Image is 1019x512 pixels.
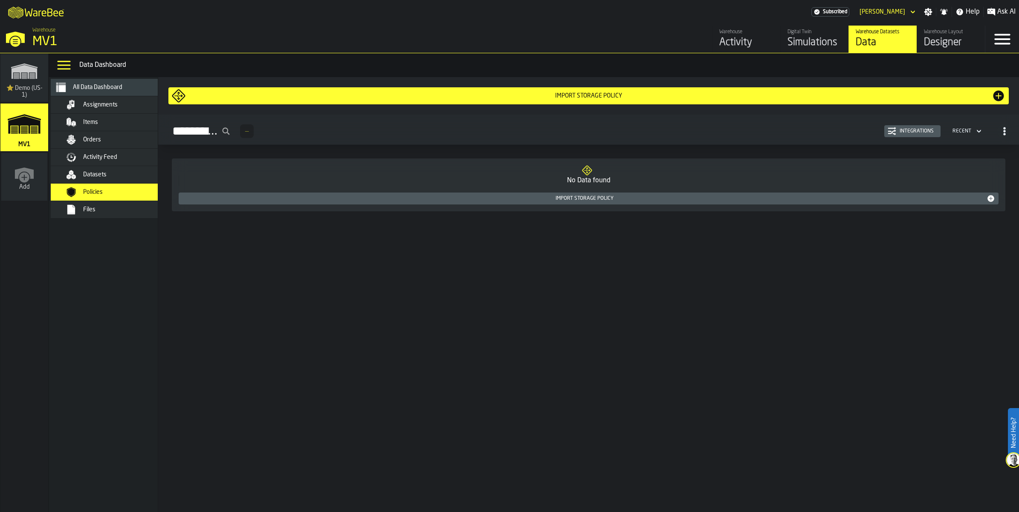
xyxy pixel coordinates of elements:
a: link-to-/wh/i/3ccf57d1-1e0c-4a81-a3bb-c2011c5f0d50/designer [917,26,985,53]
span: All Data Dashboard [73,84,122,91]
div: Import Storage Policy [185,92,992,99]
a: link-to-/wh/i/3ccf57d1-1e0c-4a81-a3bb-c2011c5f0d50/data [848,26,917,53]
div: Integrations [896,128,937,134]
span: Assignments [83,101,118,108]
span: Datasets [83,171,107,178]
a: link-to-/wh/i/3ccf57d1-1e0c-4a81-a3bb-c2011c5f0d50/feed/ [712,26,780,53]
div: DropdownMenuValue-4 [952,128,971,134]
li: menu All Data Dashboard [51,79,170,96]
div: DropdownMenuValue-4 [949,126,983,136]
div: Menu Subscription [811,7,849,17]
span: Help [966,7,980,17]
span: Items [83,119,98,126]
li: menu Items [51,114,170,131]
label: button-toggle-Data Menu [52,57,76,74]
label: button-toggle-Help [952,7,983,17]
div: Warehouse Datasets [856,29,910,35]
label: button-toggle-Notifications [936,8,952,16]
div: No Data found [179,175,999,186]
li: menu Orders [51,131,170,149]
div: Warehouse Layout [924,29,978,35]
label: Need Help? [1009,409,1018,457]
span: — [245,128,249,134]
span: MV1 [17,141,32,148]
span: Activity Feed [83,154,117,161]
label: button-toggle-Settings [921,8,936,16]
button: button-Integrations [884,125,941,137]
a: link-to-/wh/i/3ccf57d1-1e0c-4a81-a3bb-c2011c5f0d50/simulations [0,104,48,153]
div: Warehouse [719,29,773,35]
li: menu Policies [51,184,170,201]
a: link-to-/wh/i/103622fe-4b04-4da1-b95f-2619b9c959cc/simulations [0,54,48,104]
button: button-Import Storage Policy [179,193,999,204]
span: Ask AI [997,7,1016,17]
a: link-to-/wh/i/3ccf57d1-1e0c-4a81-a3bb-c2011c5f0d50/settings/billing [811,7,849,17]
div: ButtonLoadMore-Load More-Prev-First-Last [237,124,257,138]
span: Policies [83,189,103,196]
div: Import Storage Policy [182,196,987,201]
h2: button-Storage Policy [158,115,1019,145]
span: ⭐ Demo (US-1) [4,85,45,98]
label: button-toggle-Ask AI [984,7,1019,17]
div: MV1 [32,34,263,49]
div: Designer [924,36,978,49]
li: menu Datasets [51,166,170,184]
span: Files [83,206,96,213]
div: DropdownMenuValue-Jules McBlain [860,9,905,15]
div: Activity [719,36,773,49]
div: Data Dashboard [79,60,1016,70]
li: menu Activity Feed [51,149,170,166]
span: Warehouse [32,27,55,33]
span: Orders [83,136,101,143]
button: button-Import Storage Policy [168,87,1009,104]
span: Add [19,184,30,190]
li: menu Files [51,201,170,219]
div: DropdownMenuValue-Jules McBlain [856,7,917,17]
li: menu Assignments [51,96,170,114]
div: Simulations [787,36,842,49]
div: Digital Twin [787,29,842,35]
label: button-toggle-Menu [985,26,1019,53]
div: Data [856,36,910,49]
span: Subscribed [823,9,847,15]
a: link-to-/wh/new [1,153,47,202]
a: link-to-/wh/i/3ccf57d1-1e0c-4a81-a3bb-c2011c5f0d50/simulations [780,26,848,53]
